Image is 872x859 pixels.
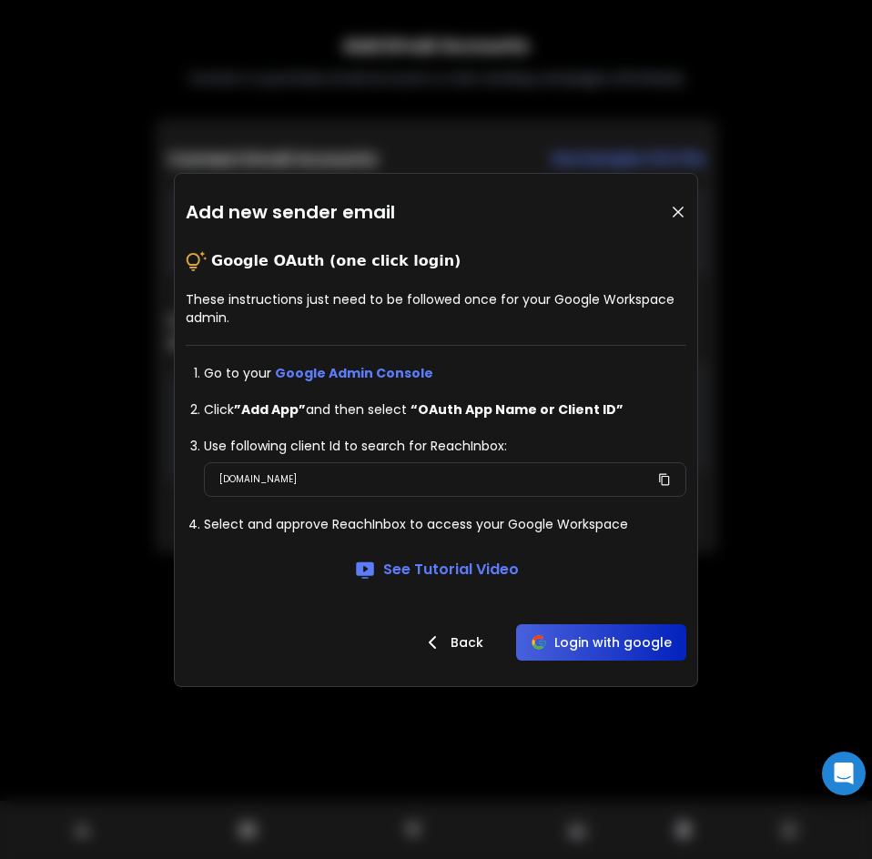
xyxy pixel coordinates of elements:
[186,290,686,327] p: These instructions just need to be followed once for your Google Workspace admin.
[204,437,686,455] li: Use following client Id to search for ReachInbox:
[204,364,686,382] li: Go to your
[186,199,395,225] h1: Add new sender email
[234,400,306,419] strong: ”Add App”
[219,470,297,489] p: [DOMAIN_NAME]
[211,250,461,272] p: Google OAuth (one click login)
[186,250,208,272] img: tips
[204,400,686,419] li: Click and then select
[516,624,686,661] button: Login with google
[407,624,498,661] button: Back
[275,364,433,382] a: Google Admin Console
[411,400,624,419] strong: “OAuth App Name or Client ID”
[204,515,686,533] li: Select and approve ReachInbox to access your Google Workspace
[354,559,519,581] a: See Tutorial Video
[822,752,866,795] div: Open Intercom Messenger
